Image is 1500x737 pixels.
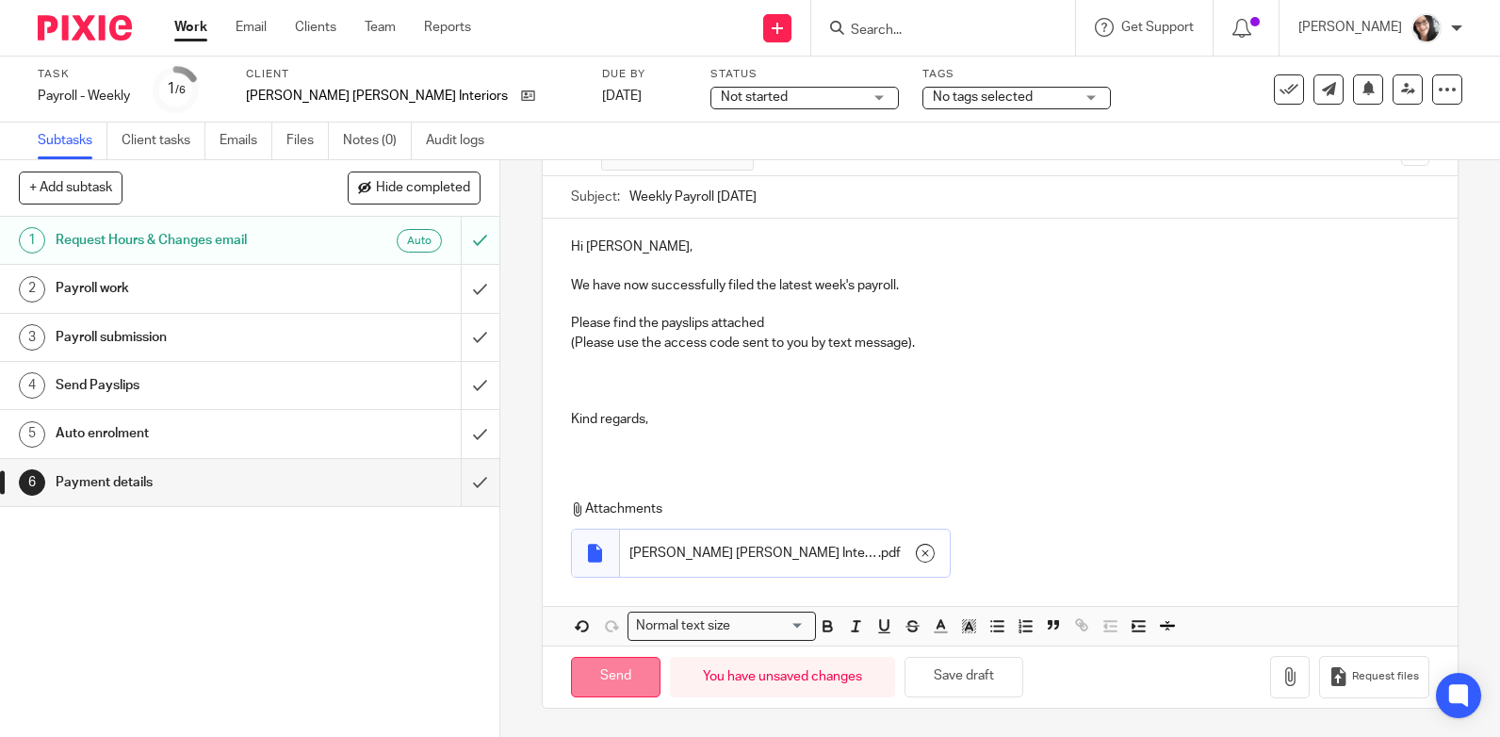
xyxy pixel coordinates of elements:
[19,276,45,303] div: 2
[236,18,267,37] a: Email
[246,67,579,82] label: Client
[571,410,1429,429] p: Kind regards,
[19,469,45,496] div: 6
[426,123,498,159] a: Audit logs
[19,227,45,254] div: 1
[922,67,1111,82] label: Tags
[56,468,313,497] h1: Payment details
[56,371,313,400] h1: Send Payslips
[19,172,122,204] button: + Add subtask
[348,172,481,204] button: Hide completed
[38,67,130,82] label: Task
[571,276,1429,295] p: We have now successfully filed the latest week's payroll.
[286,123,329,159] a: Files
[424,18,471,37] a: Reports
[629,544,878,563] span: [PERSON_NAME] [PERSON_NAME] Interiors Payslips [DATE]
[632,616,735,636] span: Normal text size
[905,657,1023,697] button: Save draft
[122,123,205,159] a: Client tasks
[175,85,186,95] small: /6
[571,314,1429,333] p: Please find the payslips attached
[19,372,45,399] div: 4
[1121,21,1194,34] span: Get Support
[167,78,186,100] div: 1
[849,23,1019,40] input: Search
[38,87,130,106] div: Payroll - Weekly
[365,18,396,37] a: Team
[670,657,895,697] div: You have unsaved changes
[295,18,336,37] a: Clients
[56,323,313,352] h1: Payroll submission
[620,530,950,577] div: .
[19,421,45,448] div: 5
[19,324,45,351] div: 3
[1319,656,1428,698] button: Request files
[571,237,1429,256] p: Hi [PERSON_NAME],
[56,419,313,448] h1: Auto enrolment
[343,123,412,159] a: Notes (0)
[571,188,620,206] label: Subject:
[933,90,1033,104] span: No tags selected
[737,616,805,636] input: Search for option
[1411,13,1442,43] img: me%20(1).jpg
[376,181,470,196] span: Hide completed
[571,657,660,697] input: Send
[881,544,901,563] span: pdf
[174,18,207,37] a: Work
[602,90,642,103] span: [DATE]
[571,334,1429,352] p: (Please use the access code sent to you by text message).
[571,500,1410,518] p: Attachments
[602,67,687,82] label: Due by
[710,67,899,82] label: Status
[220,123,272,159] a: Emails
[56,274,313,303] h1: Payroll work
[246,87,512,106] p: [PERSON_NAME] [PERSON_NAME] Interiors Limited
[56,226,313,254] h1: Request Hours & Changes email
[38,15,132,41] img: Pixie
[397,229,442,253] div: Auto
[1352,669,1419,684] span: Request files
[1298,18,1402,37] p: [PERSON_NAME]
[721,90,788,104] span: Not started
[38,123,107,159] a: Subtasks
[628,612,816,641] div: Search for option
